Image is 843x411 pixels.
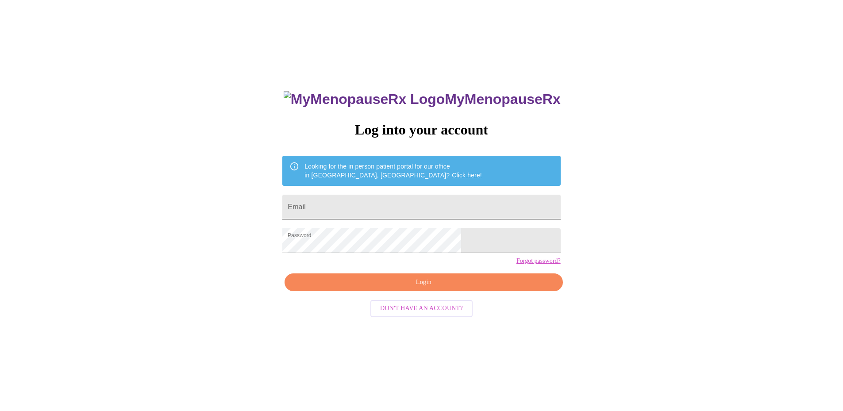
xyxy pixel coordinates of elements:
div: Looking for the in person patient portal for our office in [GEOGRAPHIC_DATA], [GEOGRAPHIC_DATA]? [304,158,482,183]
span: Login [295,277,552,288]
span: Don't have an account? [380,303,463,314]
button: Login [285,273,562,292]
img: MyMenopauseRx Logo [284,91,445,108]
h3: Log into your account [282,122,560,138]
h3: MyMenopauseRx [284,91,561,108]
a: Click here! [452,172,482,179]
button: Don't have an account? [370,300,473,317]
a: Forgot password? [516,257,561,265]
a: Don't have an account? [368,304,475,311]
